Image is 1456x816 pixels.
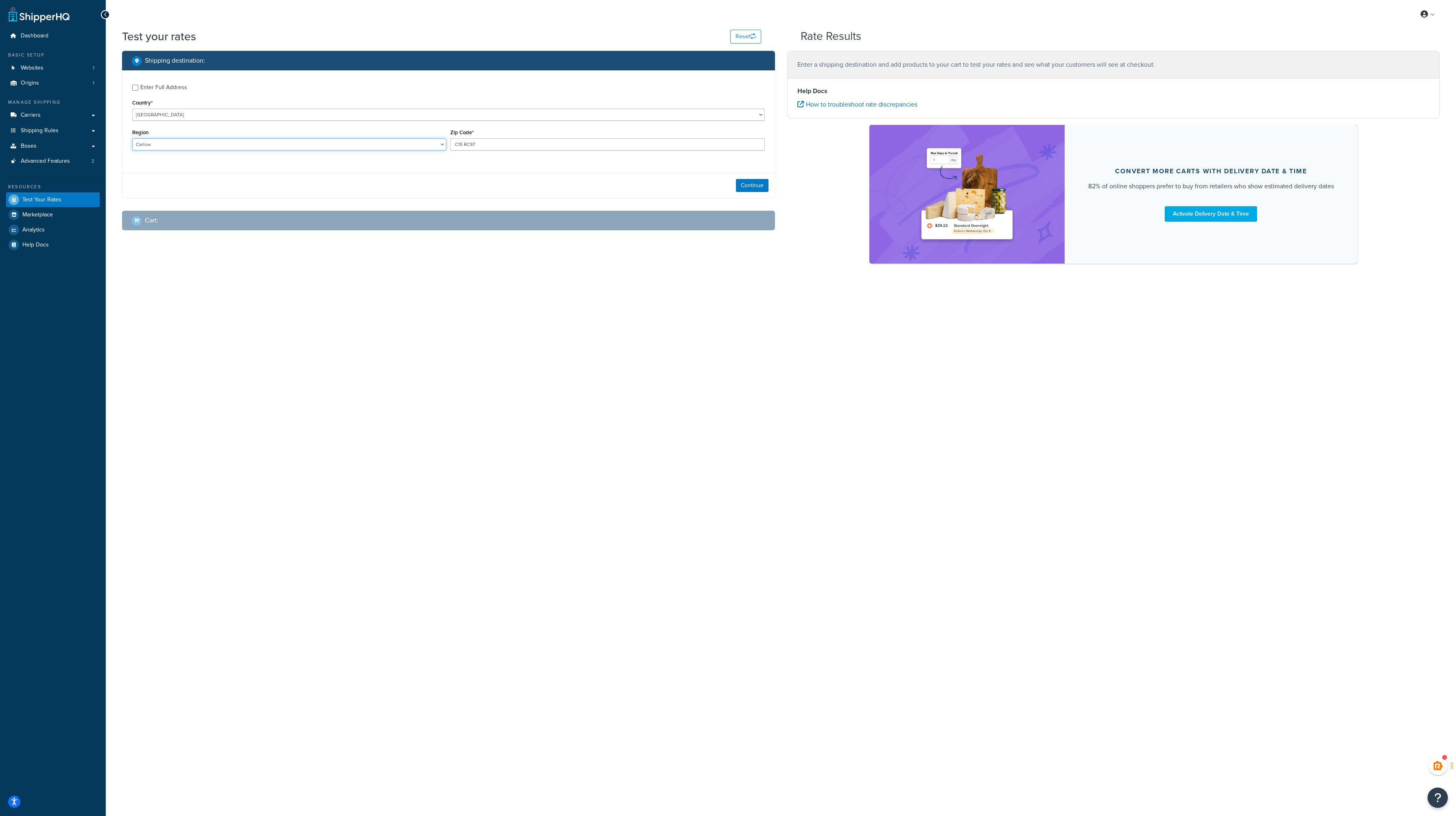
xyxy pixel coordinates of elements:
div: 82% of online shoppers prefer to buy from retailers who show estimated delivery dates [1088,181,1334,191]
span: 2 [92,158,94,165]
a: Marketplace [6,207,100,222]
h1: Test your rates [122,28,196,44]
label: Region [132,129,148,135]
span: Help Docs [22,242,49,249]
li: Websites [6,61,100,76]
a: Activate Delivery Date & Time [1165,206,1257,222]
div: Enter Full Address [140,82,187,93]
button: Reset [730,30,761,44]
label: Country* [132,100,153,106]
a: Advanced Features2 [6,154,100,169]
span: Carriers [21,112,41,119]
a: Analytics [6,223,100,237]
span: 1 [93,65,94,72]
span: Boxes [21,143,37,150]
h4: Help Docs [797,86,1430,96]
a: Test Your Rates [6,192,100,207]
div: Manage Shipping [6,99,100,106]
a: Origins1 [6,76,100,91]
input: Enter Full Address [132,85,138,91]
a: Help Docs [6,238,100,252]
div: Convert more carts with delivery date & time [1115,167,1307,175]
div: Resources [6,183,100,190]
li: Advanced Features [6,154,100,169]
a: Websites1 [6,61,100,76]
h2: Shipping destination : [145,57,205,64]
span: Advanced Features [21,158,70,165]
a: Shipping Rules [6,123,100,138]
a: Boxes [6,139,100,154]
span: Origins [21,80,39,87]
a: How to troubleshoot rate discrepancies [797,100,917,109]
img: feature-image-ddt-36eae7f7280da8017bfb280eaccd9c446f90b1fe08728e4019434db127062ab4.png [916,137,1018,251]
span: 1 [93,80,94,87]
li: Origins [6,76,100,91]
a: Carriers [6,108,100,123]
h2: Rate Results [801,30,861,43]
span: Websites [21,65,44,72]
a: Dashboard [6,28,100,44]
span: Shipping Rules [21,127,59,134]
button: Open Resource Center [1428,788,1448,808]
button: Continue [736,179,768,192]
h2: Cart : [145,217,158,224]
div: Basic Setup [6,52,100,59]
span: Test Your Rates [22,196,61,203]
span: Analytics [22,227,45,233]
label: Zip Code* [450,129,474,135]
span: Marketplace [22,212,53,218]
p: Enter a shipping destination and add products to your cart to test your rates and see what your c... [797,59,1430,70]
span: Dashboard [21,33,48,39]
